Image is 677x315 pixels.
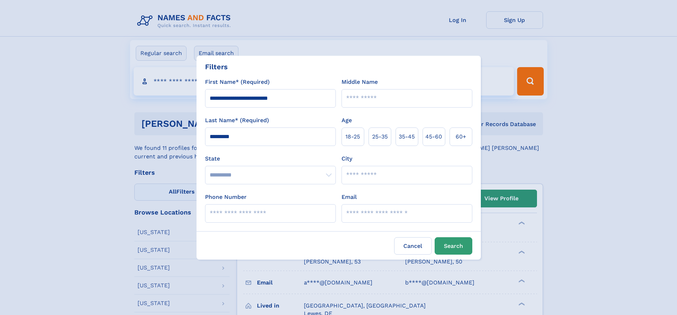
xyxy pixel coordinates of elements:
label: First Name* (Required) [205,78,270,86]
label: Last Name* (Required) [205,116,269,125]
button: Search [435,237,472,255]
span: 60+ [456,132,466,141]
span: 45‑60 [425,132,442,141]
span: 18‑25 [345,132,360,141]
span: 35‑45 [399,132,415,141]
label: State [205,154,336,163]
label: Age [342,116,352,125]
label: Cancel [394,237,432,255]
label: City [342,154,352,163]
label: Phone Number [205,193,247,201]
label: Email [342,193,357,201]
span: 25‑35 [372,132,388,141]
label: Middle Name [342,78,378,86]
div: Filters [205,61,228,72]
